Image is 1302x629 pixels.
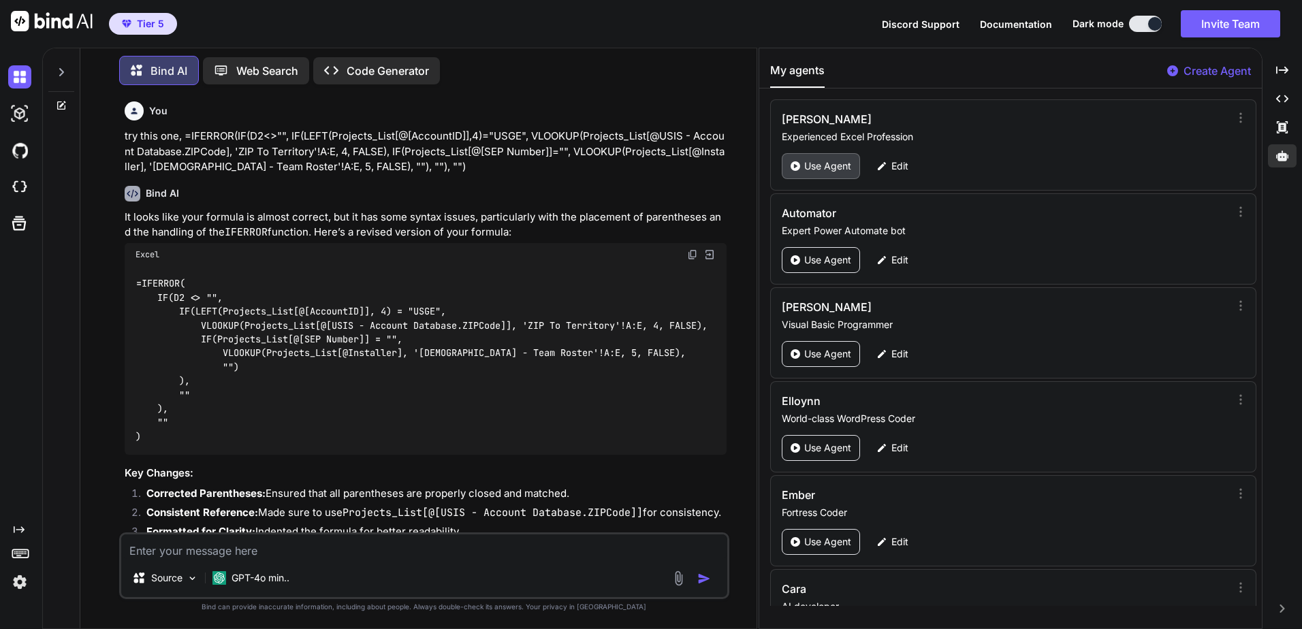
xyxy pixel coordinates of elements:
[782,393,1092,409] h3: Elloynn
[8,139,31,162] img: githubDark
[125,129,727,175] p: try this one, =IFERROR(IF(D2<>"", IF(LEFT(Projects_List[@[AccountID]],4)="USGE", VLOOKUP(Projects...
[187,572,198,584] img: Pick Models
[146,487,266,500] strong: Corrected Parentheses:
[136,276,713,443] code: =IFERROR( IF(D2 <> "", IF(LEFT(Projects_List[@[AccountID]], 4) = "USGE", VLOOKUP(Projects_List[@[...
[697,572,711,585] img: icon
[770,62,825,88] button: My agents
[1073,17,1124,31] span: Dark mode
[882,18,959,30] span: Discord Support
[125,210,727,240] p: It looks like your formula is almost correct, but it has some syntax issues, particularly with th...
[8,570,31,594] img: settings
[891,441,908,455] p: Edit
[804,253,851,267] p: Use Agent
[891,535,908,549] p: Edit
[146,187,179,200] h6: Bind AI
[980,18,1052,30] span: Documentation
[703,248,716,261] img: Open in Browser
[804,535,851,549] p: Use Agent
[8,65,31,88] img: darkChat
[136,486,727,505] li: Ensured that all parentheses are properly closed and matched.
[150,63,187,79] p: Bind AI
[146,525,255,538] strong: Formatted for Clarity:
[687,249,698,260] img: copy
[804,347,851,361] p: Use Agent
[109,13,177,35] button: premiumTier 5
[149,104,168,118] h6: You
[782,205,1092,221] h3: Automator
[782,581,1092,597] h3: Cara
[212,571,226,585] img: GPT-4o mini
[236,63,298,79] p: Web Search
[671,570,686,586] img: attachment
[125,466,727,481] h3: Key Changes:
[151,571,182,585] p: Source
[891,347,908,361] p: Edit
[891,253,908,267] p: Edit
[804,159,851,173] p: Use Agent
[8,176,31,199] img: cloudideIcon
[146,506,258,519] strong: Consistent Reference:
[782,130,1224,144] p: Experienced Excel Profession
[782,224,1224,238] p: Expert Power Automate bot
[225,225,268,239] code: IFERROR
[782,506,1224,519] p: Fortress Coder
[782,600,1224,613] p: AI developer
[782,318,1224,332] p: Visual Basic Programmer
[1184,63,1251,79] p: Create Agent
[891,159,908,173] p: Edit
[1181,10,1280,37] button: Invite Team
[136,249,159,260] span: Excel
[343,506,643,519] code: Projects_List[@[USIS - Account Database.ZIPCode]]
[782,299,1092,315] h3: [PERSON_NAME]
[232,571,289,585] p: GPT-4o min..
[782,111,1092,127] h3: [PERSON_NAME]
[347,63,429,79] p: Code Generator
[980,17,1052,31] button: Documentation
[782,487,1092,503] h3: Ember
[782,412,1224,425] p: World-class WordPress Coder
[136,505,727,524] li: Made sure to use for consistency.
[804,441,851,455] p: Use Agent
[119,602,729,612] p: Bind can provide inaccurate information, including about people. Always double-check its answers....
[11,11,93,31] img: Bind AI
[136,524,727,543] li: Indented the formula for better readability.
[137,17,164,31] span: Tier 5
[122,20,131,28] img: premium
[882,17,959,31] button: Discord Support
[8,102,31,125] img: darkAi-studio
